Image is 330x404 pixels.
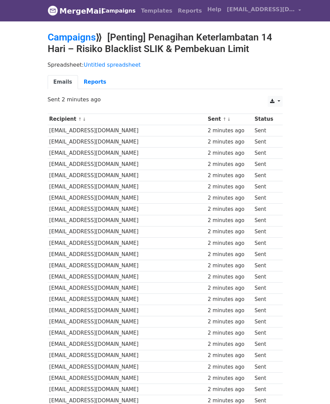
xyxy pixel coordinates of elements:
a: Campaigns [48,32,96,43]
td: Sent [253,181,279,192]
a: Reports [175,4,205,18]
td: Sent [253,215,279,226]
td: Sent [253,260,279,271]
td: Sent [253,305,279,316]
td: [EMAIL_ADDRESS][DOMAIN_NAME] [48,136,206,147]
div: 2 minutes ago [208,386,251,393]
td: [EMAIL_ADDRESS][DOMAIN_NAME] [48,384,206,395]
div: 2 minutes ago [208,307,251,315]
div: 2 minutes ago [208,352,251,359]
td: [EMAIL_ADDRESS][DOMAIN_NAME] [48,125,206,136]
td: Sent [253,147,279,158]
td: [EMAIL_ADDRESS][DOMAIN_NAME] [48,361,206,372]
td: Sent [253,249,279,260]
a: ↓ [82,117,86,122]
div: 2 minutes ago [208,329,251,337]
div: 2 minutes ago [208,239,251,247]
td: [EMAIL_ADDRESS][DOMAIN_NAME] [48,181,206,192]
td: [EMAIL_ADDRESS][DOMAIN_NAME] [48,283,206,294]
td: Sent [253,237,279,249]
div: 2 minutes ago [208,194,251,202]
th: Status [253,114,279,125]
td: Sent [253,350,279,361]
a: Help [205,3,224,16]
a: ↑ [223,117,226,122]
div: 2 minutes ago [208,340,251,348]
td: Sent [253,327,279,339]
td: [EMAIL_ADDRESS][DOMAIN_NAME] [48,327,206,339]
td: Sent [253,170,279,181]
div: 2 minutes ago [208,284,251,292]
td: [EMAIL_ADDRESS][DOMAIN_NAME] [48,226,206,237]
td: [EMAIL_ADDRESS][DOMAIN_NAME] [48,271,206,283]
td: [EMAIL_ADDRESS][DOMAIN_NAME] [48,339,206,350]
div: 2 minutes ago [208,251,251,258]
div: 2 minutes ago [208,318,251,326]
td: Sent [253,125,279,136]
td: Sent [253,384,279,395]
td: Sent [253,136,279,147]
td: [EMAIL_ADDRESS][DOMAIN_NAME] [48,170,206,181]
td: Sent [253,316,279,327]
td: [EMAIL_ADDRESS][DOMAIN_NAME] [48,260,206,271]
td: Sent [253,372,279,384]
td: [EMAIL_ADDRESS][DOMAIN_NAME] [48,305,206,316]
a: Emails [48,75,78,89]
td: Sent [253,192,279,204]
td: [EMAIL_ADDRESS][DOMAIN_NAME] [48,350,206,361]
div: 2 minutes ago [208,149,251,157]
div: 2 minutes ago [208,217,251,224]
td: [EMAIL_ADDRESS][DOMAIN_NAME] [48,204,206,215]
td: Sent [253,294,279,305]
td: [EMAIL_ADDRESS][DOMAIN_NAME] [48,249,206,260]
h2: ⟫ [Penting] Penagihan Keterlambatan 14 Hari – Risiko Blacklist SLIK & Pembekuan Limit [48,32,283,54]
td: Sent [253,339,279,350]
td: Sent [253,271,279,283]
td: [EMAIL_ADDRESS][DOMAIN_NAME] [48,147,206,158]
div: 2 minutes ago [208,127,251,135]
span: [EMAIL_ADDRESS][DOMAIN_NAME] [227,5,295,14]
a: Campaigns [99,4,138,18]
div: 2 minutes ago [208,273,251,281]
td: [EMAIL_ADDRESS][DOMAIN_NAME] [48,372,206,384]
div: 2 minutes ago [208,374,251,382]
a: Untitled spreadsheet [84,62,141,68]
td: Sent [253,283,279,294]
td: [EMAIL_ADDRESS][DOMAIN_NAME] [48,294,206,305]
td: [EMAIL_ADDRESS][DOMAIN_NAME] [48,192,206,204]
th: Sent [206,114,253,125]
div: 2 minutes ago [208,363,251,371]
td: [EMAIL_ADDRESS][DOMAIN_NAME] [48,215,206,226]
td: Sent [253,204,279,215]
td: [EMAIL_ADDRESS][DOMAIN_NAME] [48,316,206,327]
td: Sent [253,361,279,372]
a: ↓ [227,117,231,122]
a: Templates [138,4,175,18]
div: 2 minutes ago [208,172,251,180]
a: Reports [78,75,112,89]
div: 2 minutes ago [208,296,251,303]
div: 2 minutes ago [208,262,251,270]
td: [EMAIL_ADDRESS][DOMAIN_NAME] [48,237,206,249]
div: 2 minutes ago [208,138,251,146]
img: MergeMail logo [48,5,58,16]
td: Sent [253,226,279,237]
th: Recipient [48,114,206,125]
a: [EMAIL_ADDRESS][DOMAIN_NAME] [224,3,304,19]
a: MergeMail [48,4,94,18]
a: ↑ [78,117,82,122]
p: Spreadsheet: [48,61,283,68]
p: Sent 2 minutes ago [48,96,283,103]
td: [EMAIL_ADDRESS][DOMAIN_NAME] [48,159,206,170]
div: 2 minutes ago [208,205,251,213]
td: Sent [253,159,279,170]
div: 2 minutes ago [208,228,251,236]
div: 2 minutes ago [208,161,251,168]
div: 2 minutes ago [208,183,251,191]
